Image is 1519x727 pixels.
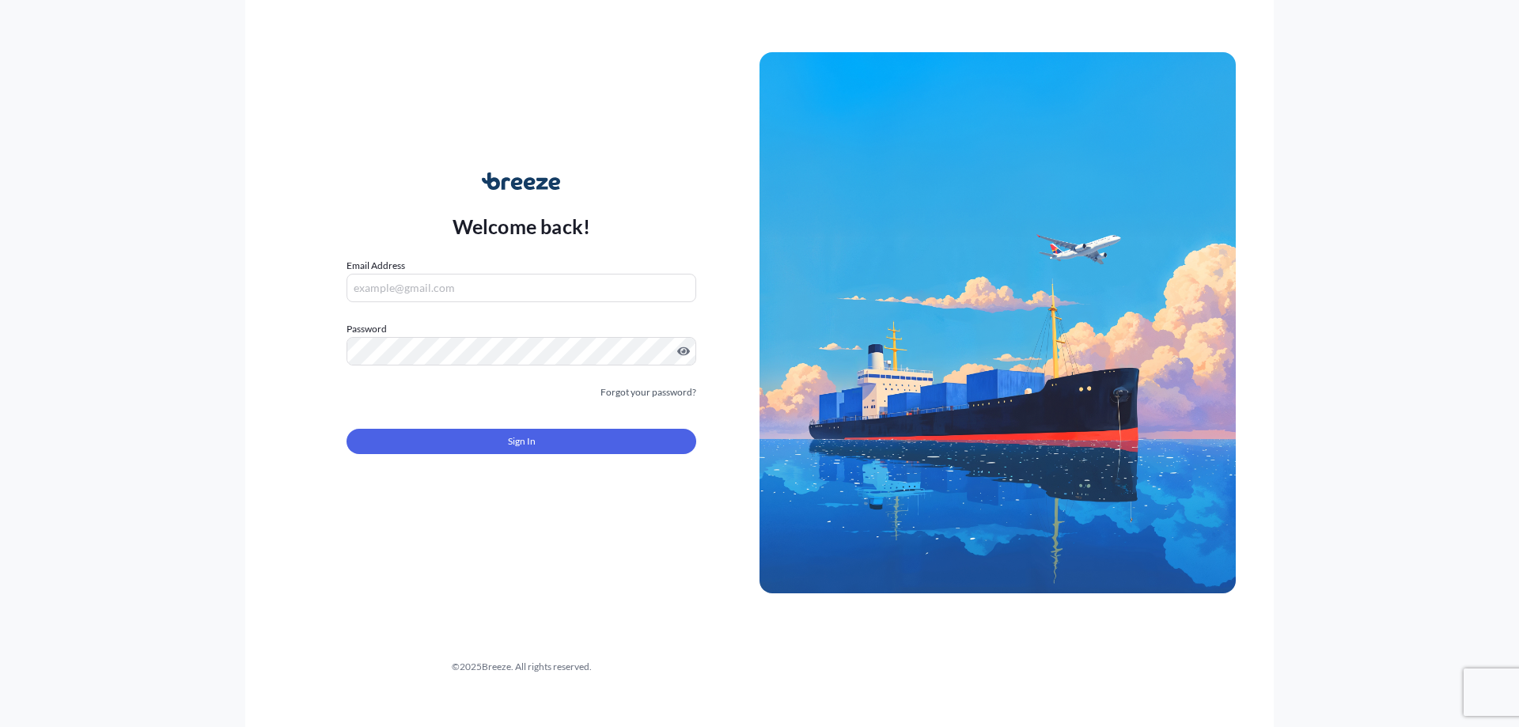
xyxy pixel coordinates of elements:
[508,434,536,449] span: Sign In
[347,429,696,454] button: Sign In
[347,321,696,337] label: Password
[347,274,696,302] input: example@gmail.com
[600,384,696,400] a: Forgot your password?
[283,659,759,675] div: © 2025 Breeze. All rights reserved.
[453,214,591,239] p: Welcome back!
[759,52,1236,593] img: Ship illustration
[677,345,690,358] button: Show password
[347,258,405,274] label: Email Address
